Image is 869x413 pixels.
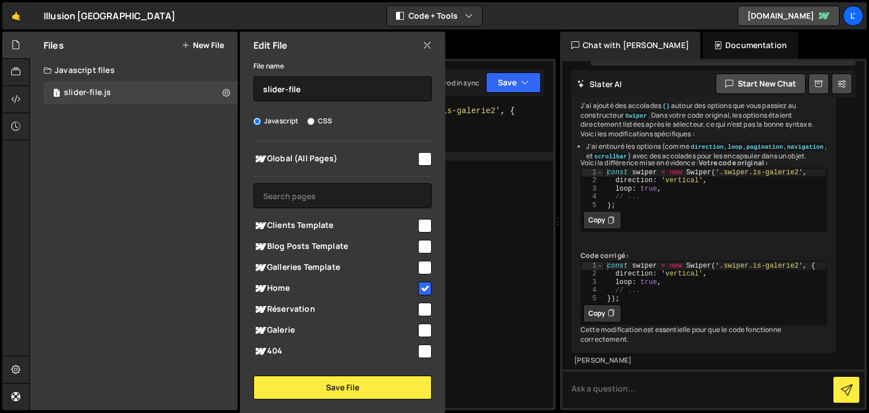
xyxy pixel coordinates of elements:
div: 4 [582,193,604,201]
div: [PERSON_NAME] [574,356,833,365]
div: 5 [582,201,604,209]
div: 1 [582,262,604,270]
span: 1 [53,89,60,98]
code: scrollbar [593,153,628,161]
div: 2 [582,177,604,185]
div: You [593,68,853,80]
code: Swiper [624,112,648,120]
code: {} [661,102,671,110]
h2: Files [44,39,64,51]
code: pagination [745,143,784,151]
span: Réservation [253,303,416,316]
button: Copy [583,211,621,229]
span: Global (All Pages) [253,152,416,166]
a: 🤙 [2,2,30,29]
button: Save [486,72,541,93]
label: Javascript [253,115,299,127]
button: Start new chat [716,74,806,94]
div: 2 [582,270,604,278]
div: 16569/45286.js [44,81,242,104]
button: Save File [253,376,432,399]
li: J'ai entouré les options (comme , , , , et ) avec des accolades pour les encapsuler dans un objet. [586,142,827,161]
button: Copy [583,304,621,322]
a: [DOMAIN_NAME] [738,6,840,26]
div: Chat with [PERSON_NAME] [560,32,700,59]
div: 4 [582,286,604,294]
div: Illusion [GEOGRAPHIC_DATA] [44,9,175,23]
div: slider-file.js [64,88,111,98]
span: Home [253,282,416,295]
strong: Code corrigé : [580,251,629,260]
div: Javascript files [30,59,238,81]
a: L' [843,6,863,26]
button: New File [182,41,224,50]
div: Documentation [703,32,798,59]
span: Galerie [253,324,416,337]
input: CSS [307,118,315,125]
code: direction [690,143,725,151]
label: CSS [307,115,332,127]
span: Clients Template [253,219,416,233]
input: Search pages [253,183,432,208]
div: 1 [582,169,604,177]
span: Galleries Template [253,261,416,274]
strong: Votre code original : [699,158,768,167]
span: Blog Posts Template [253,240,416,253]
input: Name [253,76,432,101]
label: File name [253,61,284,72]
code: navigation [786,143,825,151]
div: J'ai ajouté des accolades autour des options que vous passiez au constructeur . Dans votre code o... [571,92,836,354]
button: Code + Tools [387,6,482,26]
div: 3 [582,278,604,286]
div: 5 [582,294,604,302]
div: 3 [582,185,604,193]
h2: Edit File [253,39,287,51]
input: Javascript [253,118,261,125]
code: loop [726,143,743,151]
h2: Slater AI [577,79,622,89]
span: 404 [253,345,416,358]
